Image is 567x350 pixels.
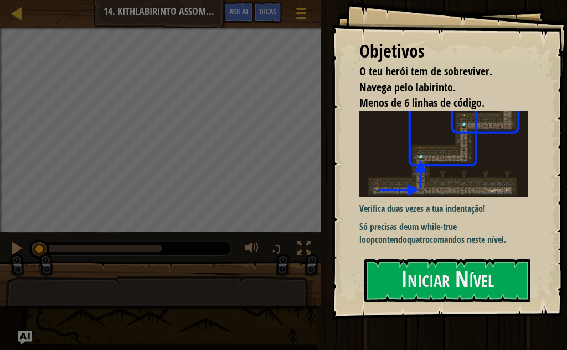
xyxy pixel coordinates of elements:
[407,233,430,245] strong: quatro
[359,221,537,246] p: Só precisas de contendo comandos neste nível.
[359,95,484,110] span: Menos de 6 linhas de código.
[259,6,276,17] span: Dicas
[18,331,32,344] button: Ask AI
[269,238,287,261] button: ♫
[359,111,537,197] img: Kithmaze assombrado
[241,238,263,261] button: Ajustar volume
[346,80,525,96] li: Navega pelo labirinto.
[364,259,530,302] button: Iniciar Nível
[408,221,419,233] strong: um
[293,238,315,261] button: Alternar ecrã inteiro
[346,95,525,111] li: Menos de 6 linhas de código.
[359,221,457,245] strong: while-true loop
[359,80,456,95] span: Navega pelo labirinto.
[346,64,525,80] li: O teu herói tem de sobreviver.
[287,2,315,28] button: Mostrar o menu do jogo
[6,238,28,261] button: Ctrl + P: Pause
[359,64,492,79] span: O teu herói tem de sobreviver.
[229,6,248,17] span: Ask AI
[271,240,282,257] span: ♫
[224,2,254,23] button: Ask AI
[359,39,528,64] div: Objetivos
[359,202,537,215] p: Verifica duas vezes a tua indentação!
